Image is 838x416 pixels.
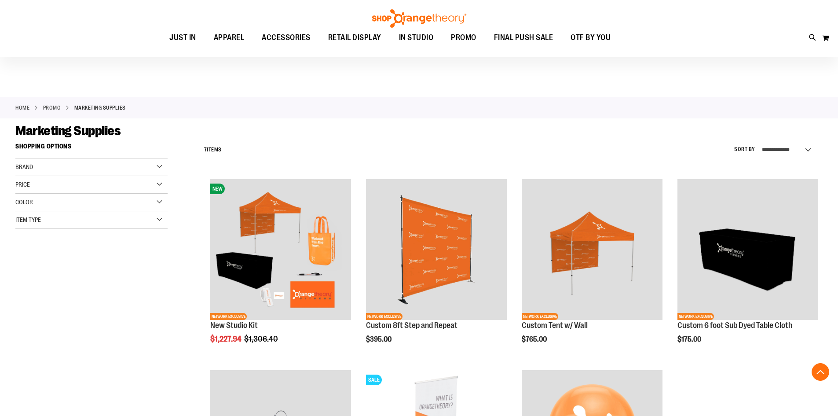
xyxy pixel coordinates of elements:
strong: Shopping Options [15,139,168,158]
img: OTF 6 foot Sub Dyed Table Cloth [677,179,818,320]
span: OTF BY YOU [571,28,611,48]
button: Back To Top [812,363,829,381]
span: $1,227.94 [210,335,243,343]
span: NETWORK EXCLUSIVE [677,313,714,320]
label: Sort By [734,146,755,153]
span: 7 [204,147,207,153]
span: Brand [15,163,33,170]
a: New Studio KitNEWNETWORK EXCLUSIVE [210,179,351,321]
a: New Studio Kit [210,321,258,330]
a: Home [15,104,29,112]
span: NETWORK EXCLUSIVE [210,313,247,320]
img: Shop Orangetheory [371,9,468,28]
span: NEW [210,184,225,194]
span: Marketing Supplies [15,123,121,138]
a: OTF 8ft Step and RepeatNETWORK EXCLUSIVE [366,179,507,321]
span: NETWORK EXCLUSIVE [522,313,558,320]
img: New Studio Kit [210,179,351,320]
a: Custom 8ft Step and Repeat [366,321,457,330]
span: FINAL PUSH SALE [494,28,553,48]
a: Custom Tent w/ Wall [522,321,588,330]
span: SALE [366,375,382,385]
span: $395.00 [366,335,393,343]
h2: Items [204,143,222,157]
div: product [206,175,355,366]
span: Price [15,181,30,188]
span: $1,306.40 [244,335,279,343]
img: OTF 8ft Step and Repeat [366,179,507,320]
img: OTF Custom Tent w/single sided wall Orange [522,179,662,320]
span: NETWORK EXCLUSIVE [366,313,403,320]
a: PROMO [43,104,61,112]
strong: Marketing Supplies [74,104,126,112]
a: Custom 6 foot Sub Dyed Table Cloth [677,321,792,330]
a: OTF 6 foot Sub Dyed Table ClothNETWORK EXCLUSIVE [677,179,818,321]
span: Color [15,199,33,206]
span: APPAREL [214,28,245,48]
span: PROMO [451,28,476,48]
span: $175.00 [677,335,703,343]
span: Item Type [15,216,41,223]
a: OTF Custom Tent w/single sided wall OrangeNETWORK EXCLUSIVE [522,179,662,321]
div: product [673,175,823,361]
span: ACCESSORIES [262,28,311,48]
div: product [517,175,667,361]
span: IN STUDIO [399,28,434,48]
span: RETAIL DISPLAY [328,28,381,48]
div: product [362,175,511,361]
span: JUST IN [169,28,196,48]
span: $765.00 [522,335,548,343]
